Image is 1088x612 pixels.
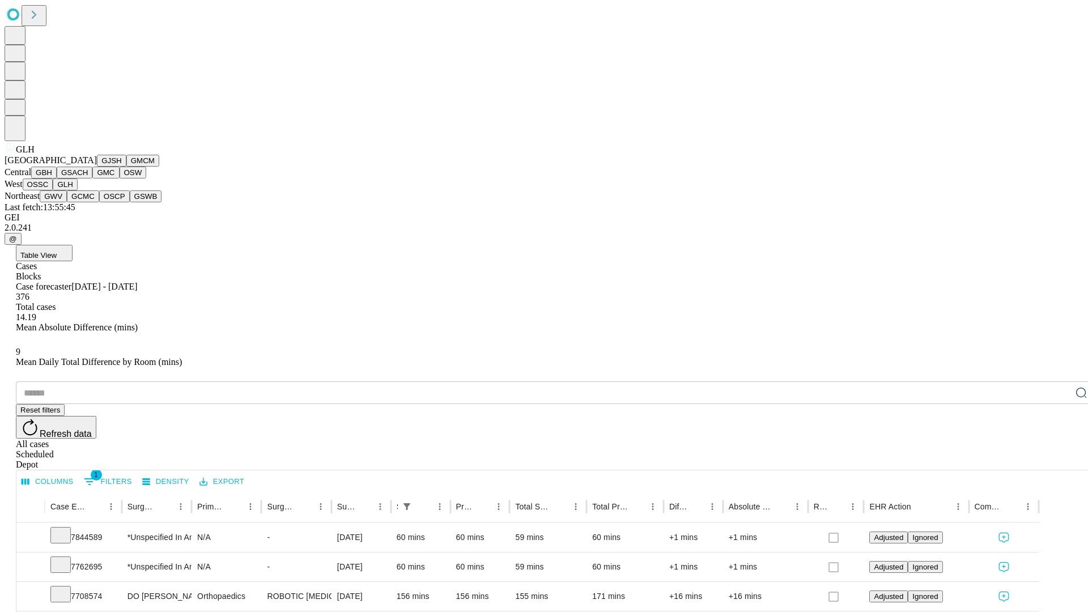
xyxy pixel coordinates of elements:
[337,502,355,511] div: Surgery Date
[515,502,551,511] div: Total Scheduled Duration
[874,592,903,601] span: Adjusted
[99,190,130,202] button: OSCP
[19,473,76,491] button: Select columns
[908,561,942,573] button: Ignored
[227,499,243,515] button: Sort
[1004,499,1020,515] button: Sort
[397,552,445,581] div: 60 mins
[729,523,802,552] div: +1 mins
[91,469,102,481] span: 1
[669,552,717,581] div: +1 mins
[416,499,432,515] button: Sort
[57,167,92,178] button: GSACH
[515,582,581,611] div: 155 mins
[456,552,504,581] div: 60 mins
[130,190,162,202] button: GSWB
[16,144,35,154] span: GLH
[50,502,86,511] div: Case Epic Id
[20,251,57,260] span: Table View
[87,499,103,515] button: Sort
[399,499,415,515] div: 1 active filter
[50,552,116,581] div: 7762695
[729,502,772,511] div: Absolute Difference
[432,499,448,515] button: Menu
[81,473,135,491] button: Show filters
[313,499,329,515] button: Menu
[814,502,828,511] div: Resolved in EHR
[16,404,65,416] button: Reset filters
[908,532,942,543] button: Ignored
[874,533,903,542] span: Adjusted
[491,499,507,515] button: Menu
[592,502,628,511] div: Total Predicted Duration
[950,499,966,515] button: Menu
[845,499,861,515] button: Menu
[267,552,325,581] div: -
[22,528,39,548] button: Expand
[22,558,39,577] button: Expand
[173,499,189,515] button: Menu
[16,245,73,261] button: Table View
[869,532,908,543] button: Adjusted
[267,523,325,552] div: -
[197,502,226,511] div: Primary Service
[127,552,186,581] div: *Unspecified In And Out Surgery Glh
[912,499,928,515] button: Sort
[16,282,71,291] span: Case forecaster
[157,499,173,515] button: Sort
[704,499,720,515] button: Menu
[629,499,645,515] button: Sort
[16,347,20,356] span: 9
[5,191,40,201] span: Northeast
[197,473,247,491] button: Export
[869,561,908,573] button: Adjusted
[297,499,313,515] button: Sort
[456,523,504,552] div: 60 mins
[397,582,445,611] div: 156 mins
[197,552,256,581] div: N/A
[267,582,325,611] div: ROBOTIC [MEDICAL_DATA] KNEE TOTAL
[71,282,137,291] span: [DATE] - [DATE]
[568,499,584,515] button: Menu
[5,155,97,165] span: [GEOGRAPHIC_DATA]
[16,302,56,312] span: Total cases
[475,499,491,515] button: Sort
[50,582,116,611] div: 7708574
[40,429,92,439] span: Refresh data
[688,499,704,515] button: Sort
[515,552,581,581] div: 59 mins
[9,235,17,243] span: @
[729,552,802,581] div: +1 mins
[127,582,186,611] div: DO [PERSON_NAME] [PERSON_NAME]
[53,178,77,190] button: GLH
[22,587,39,607] button: Expand
[729,582,802,611] div: +16 mins
[869,502,911,511] div: EHR Action
[67,190,99,202] button: GCMC
[515,523,581,552] div: 59 mins
[975,502,1003,511] div: Comments
[869,590,908,602] button: Adjusted
[337,523,385,552] div: [DATE]
[40,190,67,202] button: GWV
[267,502,295,511] div: Surgery Name
[127,502,156,511] div: Surgeon Name
[912,563,938,571] span: Ignored
[874,563,903,571] span: Adjusted
[126,155,159,167] button: GMCM
[912,592,938,601] span: Ignored
[337,552,385,581] div: [DATE]
[16,416,96,439] button: Refresh data
[337,582,385,611] div: [DATE]
[20,406,60,414] span: Reset filters
[829,499,845,515] button: Sort
[139,473,192,491] button: Density
[592,523,658,552] div: 60 mins
[31,167,57,178] button: GBH
[908,590,942,602] button: Ignored
[197,523,256,552] div: N/A
[16,292,29,301] span: 376
[5,202,75,212] span: Last fetch: 13:55:45
[5,233,22,245] button: @
[127,523,186,552] div: *Unspecified In And Out Surgery Glh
